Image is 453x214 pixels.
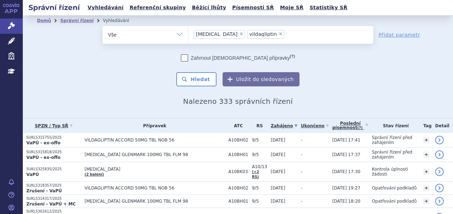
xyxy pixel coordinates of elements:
[290,54,295,59] abbr: (?)
[435,167,444,176] a: detail
[37,18,51,23] a: Domů
[23,2,85,12] h2: Správní řízení
[307,3,349,12] a: Statistiky SŘ
[252,138,267,143] span: 9/5
[228,169,248,174] span: A10BK03
[423,185,429,191] a: +
[332,199,360,204] span: [DATE] 18:20
[26,135,81,140] p: SUKLS315755/2025
[252,164,267,169] span: A10/13
[183,97,293,106] span: Nalezeno 333 správních řízení
[26,140,61,145] strong: VaPÚ - ex-offo
[372,150,412,160] span: Správní řízení před zahájením
[301,186,302,191] span: -
[301,138,302,143] span: -
[26,167,81,172] p: SUKLS325835/2025
[190,3,228,12] a: Běžící lhůty
[81,118,225,133] th: Přípravek
[301,121,329,131] a: Ukončeno
[60,18,94,23] a: Správní řízení
[228,138,248,143] span: A10BH02
[372,135,412,145] span: Správní řízení před zahájením
[26,172,39,177] strong: VaPÚ
[271,199,285,204] span: [DATE]
[26,188,62,193] strong: Zrušení - VaPÚ
[271,138,285,143] span: [DATE]
[176,72,217,86] button: Hledat
[301,169,302,174] span: -
[196,32,238,37] span: [MEDICAL_DATA]
[26,202,76,207] strong: Zrušení - VaPÚ + MC
[85,138,225,143] span: VILDAGLIPTIN ACCORD 50MG TBL NOB 56
[372,167,408,177] span: Kontrola úplnosti žádosti
[435,197,444,205] a: detail
[423,198,429,204] a: +
[332,138,360,143] span: [DATE] 17:41
[181,54,295,61] label: Zahrnout [DEMOGRAPHIC_DATA] přípravky
[228,186,248,191] span: A10BH02
[372,186,417,191] span: Opatřování podkladů
[26,155,61,160] strong: VaPÚ - ex-offo
[230,3,276,12] a: Písemnosti SŘ
[248,118,267,133] th: RS
[423,137,429,143] a: +
[85,186,225,191] span: VILDAGLIPTIN ACCORD 50MG TBL NOB 56
[85,3,126,12] a: Vyhledávání
[301,199,302,204] span: -
[239,32,244,36] span: ×
[278,32,283,36] span: ×
[278,3,306,12] a: Moje SŘ
[423,151,429,158] a: +
[332,118,368,133] a: Poslednípísemnost(?)
[85,199,225,204] span: [MEDICAL_DATA] GLENMARK 100MG TBL FLM 98
[26,196,81,201] p: SUKLS314317/2025
[357,126,363,130] abbr: (?)
[85,172,104,176] a: (2 balení)
[252,186,267,191] span: 9/5
[26,150,81,155] p: SUKLS315818/2025
[85,152,225,157] span: [MEDICAL_DATA] GLENMARK 100MG TBL FLM 98
[252,170,259,179] a: (+2 RS)
[127,3,188,12] a: Referenční skupiny
[432,118,453,133] th: Detail
[249,32,277,37] span: vildagliptin
[228,152,248,157] span: A10BH01
[379,31,420,38] a: Přidat parametr
[271,152,285,157] span: [DATE]
[252,152,267,157] span: 9/5
[372,199,417,204] span: Opatřování podkladů
[228,199,248,204] span: A10BH01
[332,186,360,191] span: [DATE] 19:27
[225,118,248,133] th: ATC
[26,183,81,188] p: SUKLS318357/2025
[368,118,420,133] th: Stav řízení
[271,186,285,191] span: [DATE]
[420,118,431,133] th: Tag
[252,199,267,204] span: 9/5
[435,150,444,159] a: detail
[103,15,139,26] li: Vyhledávání
[435,184,444,192] a: detail
[85,167,225,172] span: [MEDICAL_DATA]
[223,72,300,86] button: Uložit do sledovaných
[423,168,429,175] a: +
[271,121,297,131] a: Zahájeno
[332,152,360,157] span: [DATE] 17:37
[301,152,302,157] span: -
[271,169,285,174] span: [DATE]
[26,209,81,214] p: SUKLS302612/2025
[332,169,360,174] span: [DATE] 17:30
[26,121,81,131] a: SPZN / Typ SŘ
[286,30,290,38] input: [MEDICAL_DATA]vildagliptin
[435,136,444,144] a: detail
